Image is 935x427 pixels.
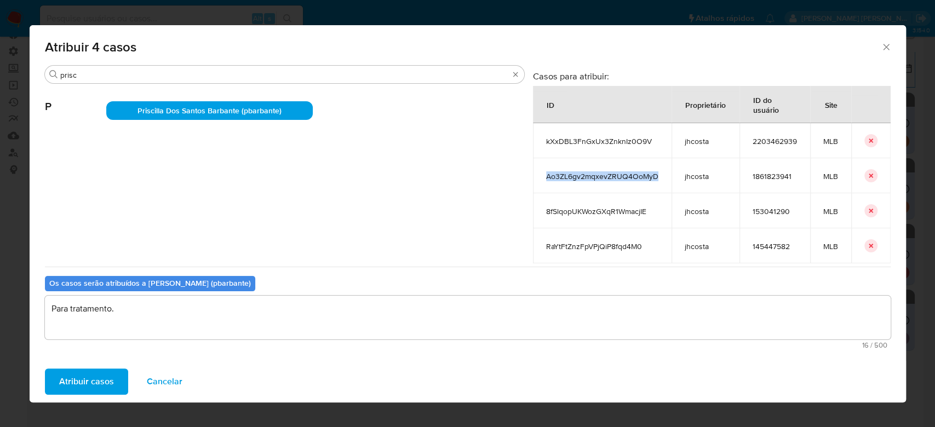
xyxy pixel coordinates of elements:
button: Procurar [49,70,58,79]
span: RaYtFtZnzFpVPjQiP8fqd4M0 [546,241,658,251]
span: 8fSlqopUKWozGXqR1WmacjIE [546,206,658,216]
span: 2203462939 [753,136,797,146]
button: icon-button [864,134,877,147]
button: Cancelar [133,368,197,395]
button: icon-button [864,239,877,252]
span: jhcosta [685,171,726,181]
input: Analista de pesquisa [60,70,509,80]
span: 1861823941 [753,171,797,181]
span: Máximo de 500 caracteres [48,342,887,349]
div: Proprietário [672,91,739,118]
textarea: Para tratamento. [45,296,891,339]
button: Apagar busca [511,70,520,79]
span: kXxDBL3FnGxUx3ZnknIz0O9V [546,136,658,146]
span: jhcosta [685,206,726,216]
b: Os casos serão atribuídos a [PERSON_NAME] (pbarbante) [49,278,251,288]
span: MLB [823,241,838,251]
span: P [45,84,106,113]
span: Priscilla Dos Santos Barbante (pbarbante) [137,105,282,116]
span: 145447582 [753,241,797,251]
span: Cancelar [147,370,182,394]
div: ID do usuário [740,86,810,123]
span: MLB [823,171,838,181]
span: jhcosta [685,136,726,146]
button: icon-button [864,204,877,217]
span: Atribuir 4 casos [45,41,881,54]
div: ID [534,91,567,118]
div: Site [812,91,851,118]
span: jhcosta [685,241,726,251]
button: Atribuir casos [45,368,128,395]
h3: Casos para atribuir: [533,71,891,82]
span: Ao3ZL6gv2mqxevZRUQ4OoMyD [546,171,658,181]
span: MLB [823,206,838,216]
span: 153041290 [753,206,797,216]
button: Fechar a janela [881,42,891,51]
span: MLB [823,136,838,146]
div: assign-modal [30,25,906,402]
div: Priscilla Dos Santos Barbante (pbarbante) [106,101,313,120]
button: icon-button [864,169,877,182]
span: Atribuir casos [59,370,114,394]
